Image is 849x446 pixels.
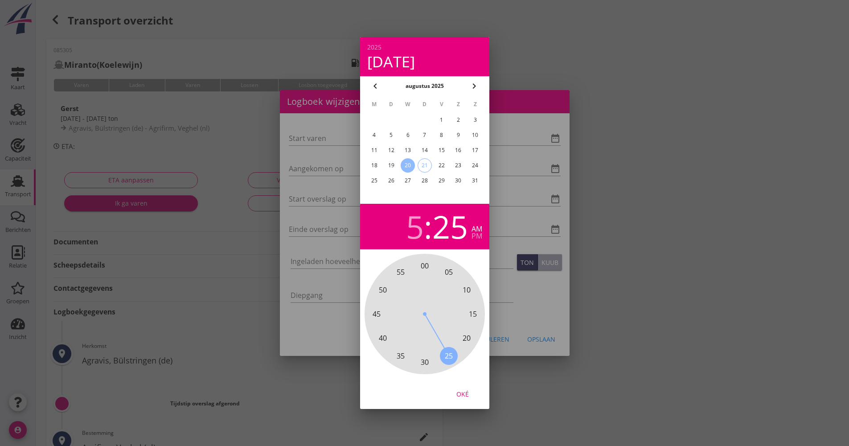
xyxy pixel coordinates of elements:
[451,158,465,173] button: 23
[384,128,398,142] button: 5
[367,173,381,188] button: 25
[469,309,477,319] span: 15
[467,97,483,112] th: Z
[432,211,468,242] div: 25
[451,143,465,157] button: 16
[451,128,465,142] button: 9
[450,97,466,112] th: Z
[367,54,482,69] div: [DATE]
[401,128,415,142] button: 6
[403,79,447,93] button: augustus 2025
[462,333,470,343] span: 20
[397,351,405,361] span: 35
[468,173,482,188] button: 31
[445,267,453,277] span: 05
[424,211,432,242] span: :
[434,173,448,188] button: 29
[421,357,429,368] span: 30
[384,173,398,188] button: 26
[434,158,448,173] button: 22
[434,113,448,127] button: 1
[451,173,465,188] button: 30
[468,113,482,127] button: 3
[384,158,398,173] button: 19
[468,158,482,173] button: 24
[468,128,482,142] button: 10
[383,97,399,112] th: D
[472,225,482,232] div: am
[469,81,480,91] i: chevron_right
[417,158,431,173] button: 21
[434,143,448,157] button: 15
[418,159,431,172] div: 21
[401,173,415,188] button: 27
[421,260,429,271] span: 00
[401,143,415,157] button: 13
[417,173,431,188] button: 28
[417,128,431,142] button: 7
[406,211,424,242] div: 5
[417,97,433,112] th: D
[450,389,475,399] div: Oké
[445,351,453,361] span: 25
[443,386,482,402] button: Oké
[366,97,382,112] th: M
[400,97,416,112] th: W
[379,285,387,295] span: 50
[373,309,381,319] span: 45
[462,285,470,295] span: 10
[472,232,482,240] div: pm
[451,113,465,127] button: 2
[468,143,482,157] button: 17
[367,158,381,173] button: 18
[367,143,381,157] button: 11
[433,97,449,112] th: V
[379,333,387,343] span: 40
[370,81,381,91] i: chevron_left
[417,143,431,157] button: 14
[401,158,415,173] button: 20
[367,44,482,50] div: 2025
[384,143,398,157] button: 12
[367,128,381,142] button: 4
[397,267,405,277] span: 55
[434,128,448,142] button: 8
